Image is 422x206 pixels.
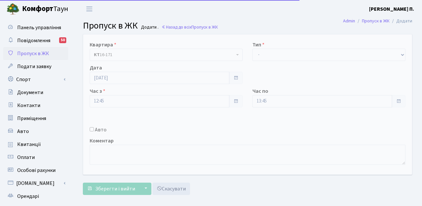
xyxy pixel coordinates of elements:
[94,52,100,58] b: КТ
[3,151,68,164] a: Оплати
[17,115,46,122] span: Приміщення
[90,41,116,49] label: Квартира
[17,128,29,135] span: Авто
[390,18,412,25] li: Додати
[3,34,68,47] a: Повідомлення50
[362,18,390,24] a: Пропуск в ЖК
[94,52,235,58] span: <b>КТ</b>&nbsp;&nbsp;&nbsp;&nbsp;16-171
[17,141,41,148] span: Квитанції
[90,87,105,95] label: Час з
[3,99,68,112] a: Контакти
[17,89,43,96] span: Документи
[81,4,97,14] button: Переключити навігацію
[17,63,51,70] span: Подати заявку
[3,47,68,60] a: Пропуск в ЖК
[343,18,355,24] a: Admin
[3,60,68,73] a: Подати заявку
[3,86,68,99] a: Документи
[90,49,243,61] span: <b>КТ</b>&nbsp;&nbsp;&nbsp;&nbsp;16-171
[59,37,66,43] div: 50
[17,24,61,31] span: Панель управління
[17,37,50,44] span: Повідомлення
[90,64,102,72] label: Дата
[83,183,139,195] button: Зберегти і вийти
[333,14,422,28] nav: breadcrumb
[95,185,135,192] span: Зберегти і вийти
[3,21,68,34] a: Панель управління
[22,4,53,14] b: Комфорт
[3,164,68,177] a: Особові рахунки
[17,50,49,57] span: Пропуск в ЖК
[17,167,56,174] span: Особові рахунки
[252,87,268,95] label: Час по
[369,5,414,13] a: [PERSON_NAME] П.
[3,73,68,86] a: Спорт
[17,154,35,161] span: Оплати
[152,183,190,195] a: Скасувати
[3,138,68,151] a: Квитанції
[369,6,414,13] b: [PERSON_NAME] П.
[6,3,19,16] img: logo.png
[3,125,68,138] a: Авто
[83,19,138,32] span: Пропуск в ЖК
[252,41,264,49] label: Тип
[140,25,159,30] small: Додати .
[3,190,68,203] a: Орендарі
[3,177,68,190] a: [DOMAIN_NAME]
[161,24,218,30] a: Назад до всіхПропуск в ЖК
[191,24,218,30] span: Пропуск в ЖК
[17,102,40,109] span: Контакти
[95,126,107,134] label: Авто
[22,4,68,15] span: Таун
[3,112,68,125] a: Приміщення
[90,137,114,145] label: Коментар
[17,193,39,200] span: Орендарі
